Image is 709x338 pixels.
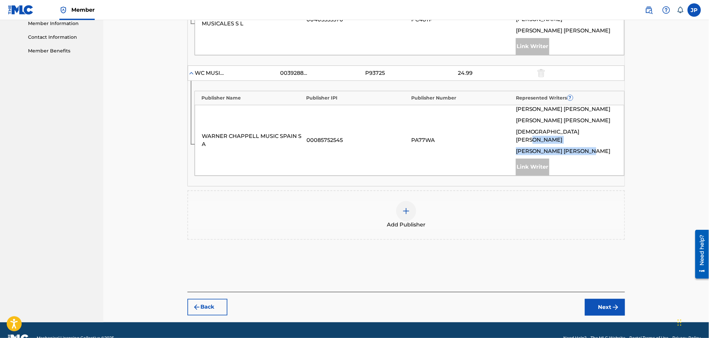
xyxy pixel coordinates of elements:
div: Notifications [677,7,684,13]
div: Publisher IPI [306,95,408,102]
div: Widget de chat [676,306,709,338]
div: Represented Writers [516,95,618,102]
img: search [645,6,653,14]
iframe: Chat Widget [676,306,709,338]
a: Public Search [642,3,656,17]
img: help [662,6,670,14]
span: [DEMOGRAPHIC_DATA] [PERSON_NAME] [516,128,617,144]
img: add [402,207,410,215]
span: [PERSON_NAME] [PERSON_NAME] [516,105,611,113]
div: WARNER CHAPPELL MUSIC SPAIN S A [202,132,303,148]
div: PA77WA [411,136,513,144]
img: Top Rightsholder [59,6,67,14]
div: Arrastrar [678,313,682,333]
div: User Menu [688,3,701,17]
div: 00085752545 [306,136,408,144]
span: [PERSON_NAME] [PERSON_NAME] [516,27,611,35]
span: [PERSON_NAME] [PERSON_NAME] [516,147,611,155]
div: Help [660,3,673,17]
img: expand-cell-toggle [188,70,195,76]
button: Back [187,299,227,316]
a: Contact Information [28,34,95,41]
div: Publisher Number [411,95,513,102]
div: Publisher Name [201,95,303,102]
span: Member [71,6,95,14]
span: ? [568,95,573,101]
img: 7ee5dd4eb1f8a8e3ef2f.svg [193,303,201,311]
button: Next [585,299,625,316]
iframe: Resource Center [690,227,709,281]
span: Add Publisher [387,221,426,229]
a: Member Benefits [28,47,95,54]
img: MLC Logo [8,5,34,15]
img: f7272a7cc735f4ea7f67.svg [612,303,620,311]
a: Member Information [28,20,95,27]
span: [PERSON_NAME] [PERSON_NAME] [516,117,611,125]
